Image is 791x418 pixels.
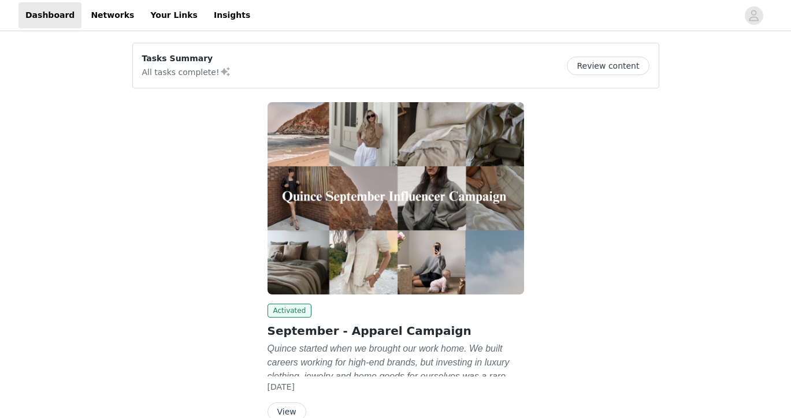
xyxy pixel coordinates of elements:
[18,2,81,28] a: Dashboard
[268,102,524,294] img: Quince
[748,6,759,25] div: avatar
[567,57,649,75] button: Review content
[268,408,306,416] a: View
[207,2,257,28] a: Insights
[268,322,524,339] h2: September - Apparel Campaign
[268,382,295,391] span: [DATE]
[142,65,231,79] p: All tasks complete!
[143,2,205,28] a: Your Links
[142,53,231,65] p: Tasks Summary
[268,304,312,318] span: Activated
[84,2,141,28] a: Networks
